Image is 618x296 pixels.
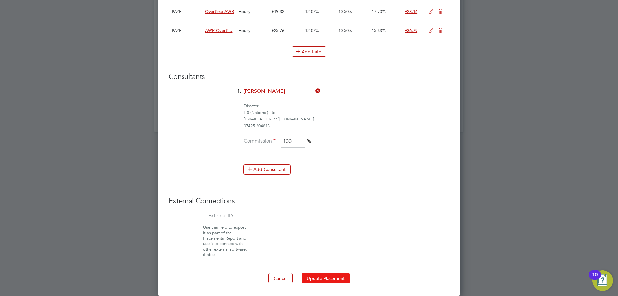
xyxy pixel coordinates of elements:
div: Director [244,103,449,110]
div: PAYE [170,21,203,40]
button: Update Placement [302,273,350,283]
span: 10.50% [338,28,352,33]
div: £19.32 [270,2,303,21]
div: 07425 304813 [244,123,449,129]
div: Hourly [237,21,270,40]
div: [EMAIL_ADDRESS][DOMAIN_NAME] [244,116,449,123]
span: Use this field to export it as part of the Placements Report and use it to connect with other ext... [203,224,247,257]
h3: External Connections [169,196,449,206]
span: 10.50% [338,9,352,14]
div: ITS (National) Ltd. [244,110,449,116]
span: £36.79 [405,28,417,33]
button: Add Consultant [243,164,291,175]
span: 15.33% [372,28,386,33]
span: % [307,138,311,145]
span: 12.07% [305,28,319,33]
div: 10 [592,275,598,283]
span: AWR Overti… [205,28,232,33]
label: External ID [169,213,233,219]
button: Open Resource Center, 10 new notifications [592,270,613,291]
span: Overtime AWR [205,9,234,14]
span: 12.07% [305,9,319,14]
input: Search for... [241,87,321,96]
label: Commission [243,138,276,145]
span: £28.16 [405,9,417,14]
span: 17.70% [372,9,386,14]
button: Cancel [268,273,293,283]
button: Add Rate [292,46,326,57]
div: PAYE [170,2,203,21]
li: 1. [169,87,449,103]
div: Hourly [237,2,270,21]
h3: Consultants [169,72,449,81]
div: £25.76 [270,21,303,40]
